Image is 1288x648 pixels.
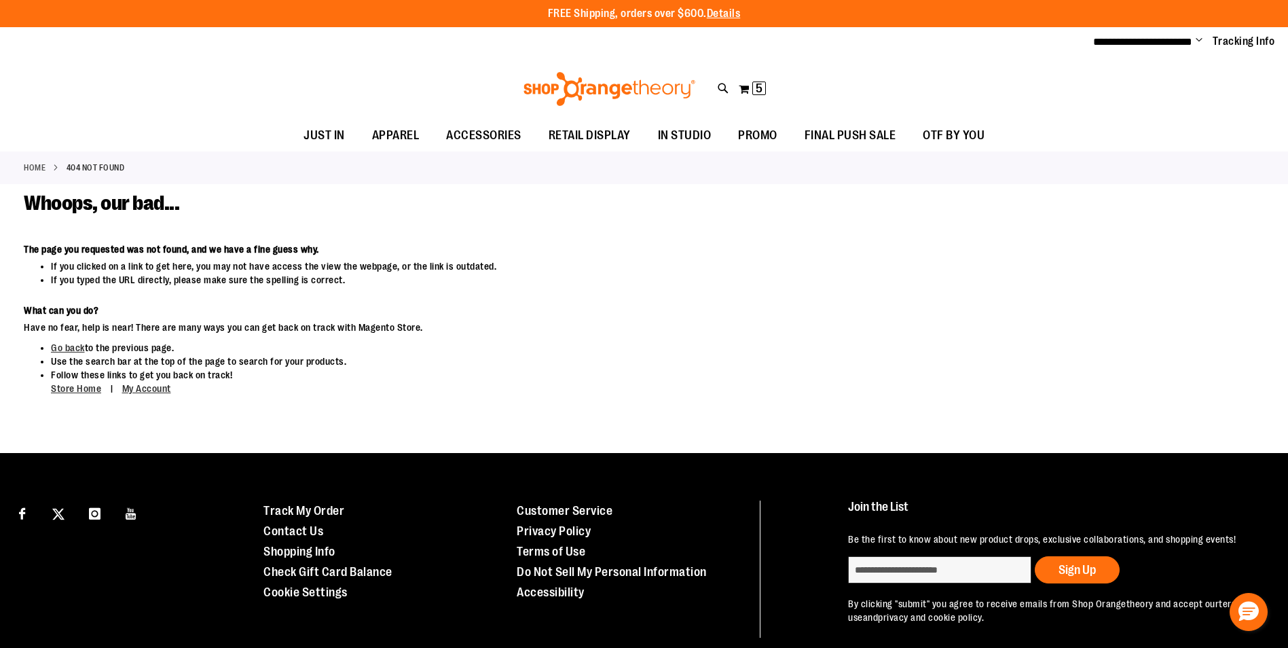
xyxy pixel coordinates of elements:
[51,259,1006,273] li: If you clicked on a link to get here, you may not have access the view the webpage, or the link i...
[263,586,348,599] a: Cookie Settings
[303,120,345,151] span: JUST IN
[24,304,1006,317] dt: What can you do?
[517,524,591,538] a: Privacy Policy
[1230,593,1268,631] button: Hello, have a question? Let’s chat.
[67,162,125,174] strong: 404 Not Found
[517,504,612,518] a: Customer Service
[549,120,631,151] span: RETAIL DISPLAY
[52,508,65,520] img: Twitter
[848,533,1257,546] p: Be the first to know about new product drops, exclusive collaborations, and shopping events!
[517,565,707,579] a: Do Not Sell My Personal Information
[791,120,910,151] a: FINAL PUSH SALE
[10,501,34,524] a: Visit our Facebook page
[909,120,998,151] a: OTF BY YOU
[83,501,107,524] a: Visit our Instagram page
[1196,35,1202,48] button: Account menu
[724,120,791,151] a: PROMO
[51,273,1006,287] li: If you typed the URL directly, please make sure the spelling is correct.
[1213,34,1275,49] a: Tracking Info
[517,586,585,599] a: Accessibility
[805,120,896,151] span: FINAL PUSH SALE
[433,120,535,151] a: ACCESSORIES
[51,341,1006,355] li: to the previous page.
[263,545,335,558] a: Shopping Info
[51,368,1006,396] li: Follow these links to get you back on track!
[119,501,143,524] a: Visit our Youtube page
[263,565,392,579] a: Check Gift Card Balance
[878,612,984,623] a: privacy and cookie policy.
[738,120,777,151] span: PROMO
[263,504,344,518] a: Track My Order
[658,120,712,151] span: IN STUDIO
[290,120,358,151] a: JUST IN
[24,192,179,215] span: Whoops, our bad...
[756,82,762,95] span: 5
[848,556,1031,583] input: enter email
[51,342,85,353] a: Go back
[707,7,741,20] a: Details
[548,6,741,22] p: FREE Shipping, orders over $600.
[535,120,644,151] a: RETAIL DISPLAY
[1059,563,1096,577] span: Sign Up
[47,501,71,524] a: Visit our X page
[521,72,697,106] img: Shop Orangetheory
[24,242,1006,256] dt: The page you requested was not found, and we have a fine guess why.
[51,383,101,394] a: Store Home
[372,120,420,151] span: APPAREL
[446,120,521,151] span: ACCESSORIES
[263,524,323,538] a: Contact Us
[923,120,985,151] span: OTF BY YOU
[24,321,1006,334] dd: Have no fear, help is near! There are many ways you can get back on track with Magento Store.
[358,120,433,151] a: APPAREL
[51,355,1006,368] li: Use the search bar at the top of the page to search for your products.
[848,501,1257,526] h4: Join the List
[122,383,171,394] a: My Account
[644,120,725,151] a: IN STUDIO
[24,162,45,174] a: Home
[1035,556,1120,583] button: Sign Up
[848,597,1257,624] p: By clicking "submit" you agree to receive emails from Shop Orangetheory and accept our and
[517,545,585,558] a: Terms of Use
[104,377,120,401] span: |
